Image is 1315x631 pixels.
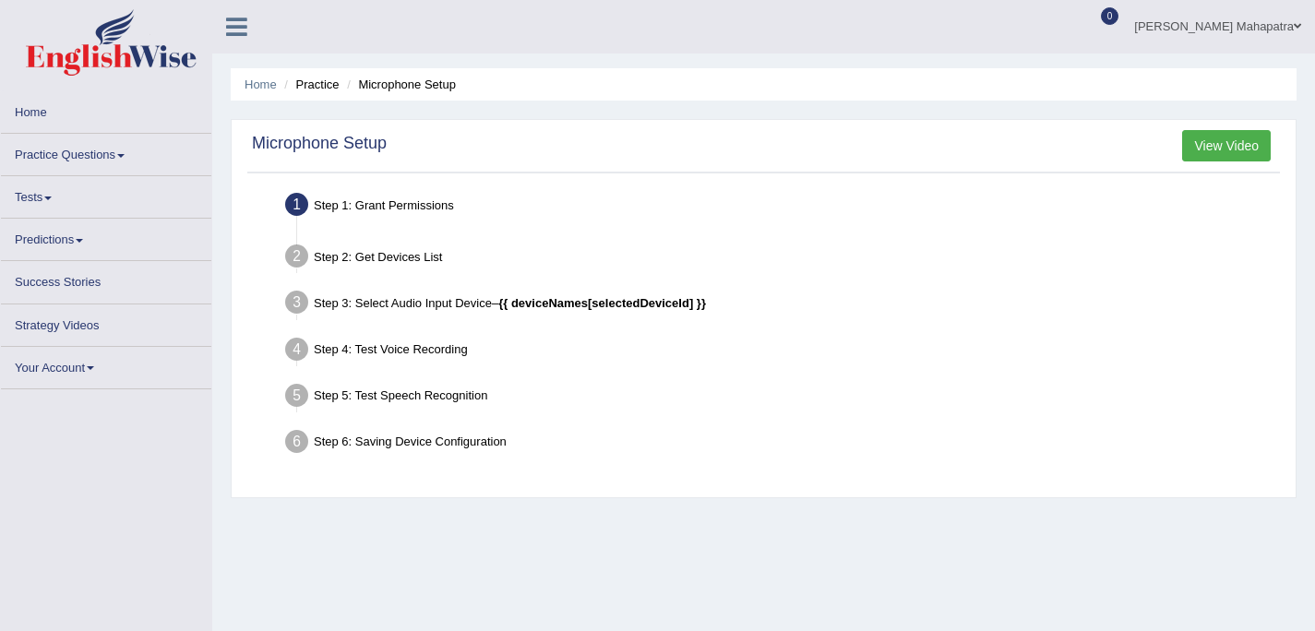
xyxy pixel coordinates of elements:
a: Predictions [1,219,211,255]
div: Step 3: Select Audio Input Device [277,285,1287,326]
li: Practice [280,76,339,93]
div: Step 1: Grant Permissions [277,187,1287,228]
div: Step 6: Saving Device Configuration [277,424,1287,465]
a: Success Stories [1,261,211,297]
li: Microphone Setup [342,76,456,93]
b: {{ deviceNames[selectedDeviceId] }} [498,296,706,310]
div: Step 4: Test Voice Recording [277,332,1287,373]
div: Step 5: Test Speech Recognition [277,378,1287,419]
h2: Microphone Setup [252,135,387,153]
a: Tests [1,176,211,212]
span: – [492,296,706,310]
div: Step 2: Get Devices List [277,239,1287,280]
a: Practice Questions [1,134,211,170]
a: Home [245,77,277,91]
span: 0 [1101,7,1119,25]
a: Strategy Videos [1,304,211,340]
a: Your Account [1,347,211,383]
button: View Video [1182,130,1271,161]
a: Home [1,91,211,127]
